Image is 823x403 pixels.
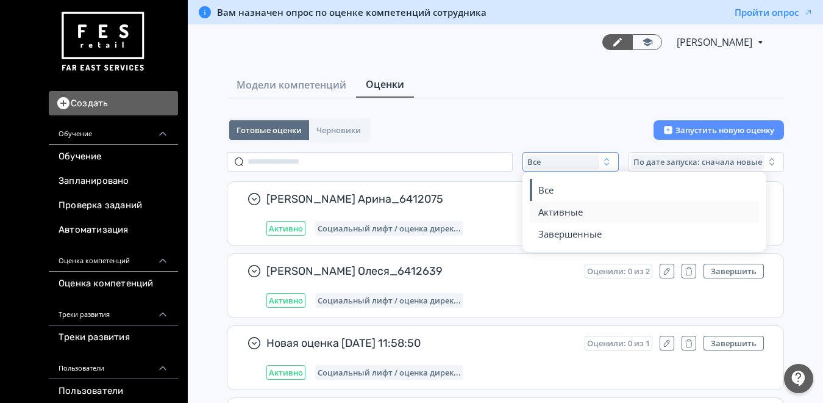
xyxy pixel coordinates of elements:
[654,120,784,140] button: Запустить новую оценку
[316,125,361,135] span: Черновики
[538,179,752,201] button: Все
[309,120,368,140] button: Черновики
[49,218,178,242] a: Автоматизация
[538,201,752,223] button: Активные
[266,264,575,278] span: [PERSON_NAME] Олеся_6412639
[318,368,461,377] span: Социальный лифт / оценка директора магазина
[366,77,404,92] span: Оценки
[237,125,302,135] span: Готовые оценки
[49,194,178,218] a: Проверка заданий
[677,35,754,49] span: Светлана Илюхина
[704,336,764,350] button: Завершить
[269,296,303,305] span: Активно
[587,266,650,276] span: Оценили: 0 из 2
[49,242,178,272] div: Оценка компетенций
[49,91,178,115] button: Создать
[318,296,461,305] span: Социальный лифт / оценка директора магазина
[704,264,764,278] button: Завершить
[538,228,602,240] span: Завершенные
[629,152,784,172] button: По дате запуска: сначала новые
[538,223,752,245] button: Завершенные
[269,223,303,233] span: Активно
[49,350,178,379] div: Пользователи
[49,169,178,194] a: Запланировано
[632,34,662,50] a: Переключиться в режим ученика
[217,6,486,18] span: Вам назначен опрос по оценке компетенций сотрудника
[633,157,762,167] span: По дате запуска: сначала новые
[318,223,461,233] span: Социальный лифт / оценка директора магазина
[538,184,554,196] span: Все
[229,120,309,140] button: Готовые оценки
[735,6,813,18] button: Пройти опрос
[49,272,178,296] a: Оценка компетенций
[266,192,575,206] span: [PERSON_NAME] Арина_6412075
[538,206,583,218] span: Активные
[527,157,541,167] span: Все
[522,152,619,172] button: Все
[49,296,178,325] div: Треки развития
[587,338,650,348] span: Оценили: 0 из 1
[49,115,178,145] div: Обучение
[49,325,178,350] a: Треки развития
[269,368,303,377] span: Активно
[237,78,346,92] span: Модели компетенций
[266,336,575,350] span: Новая оценка [DATE] 11:58:50
[59,7,146,76] img: https://files.teachbase.ru/system/account/57463/logo/medium-936fc5084dd2c598f50a98b9cbe0469a.png
[49,145,178,169] a: Обучение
